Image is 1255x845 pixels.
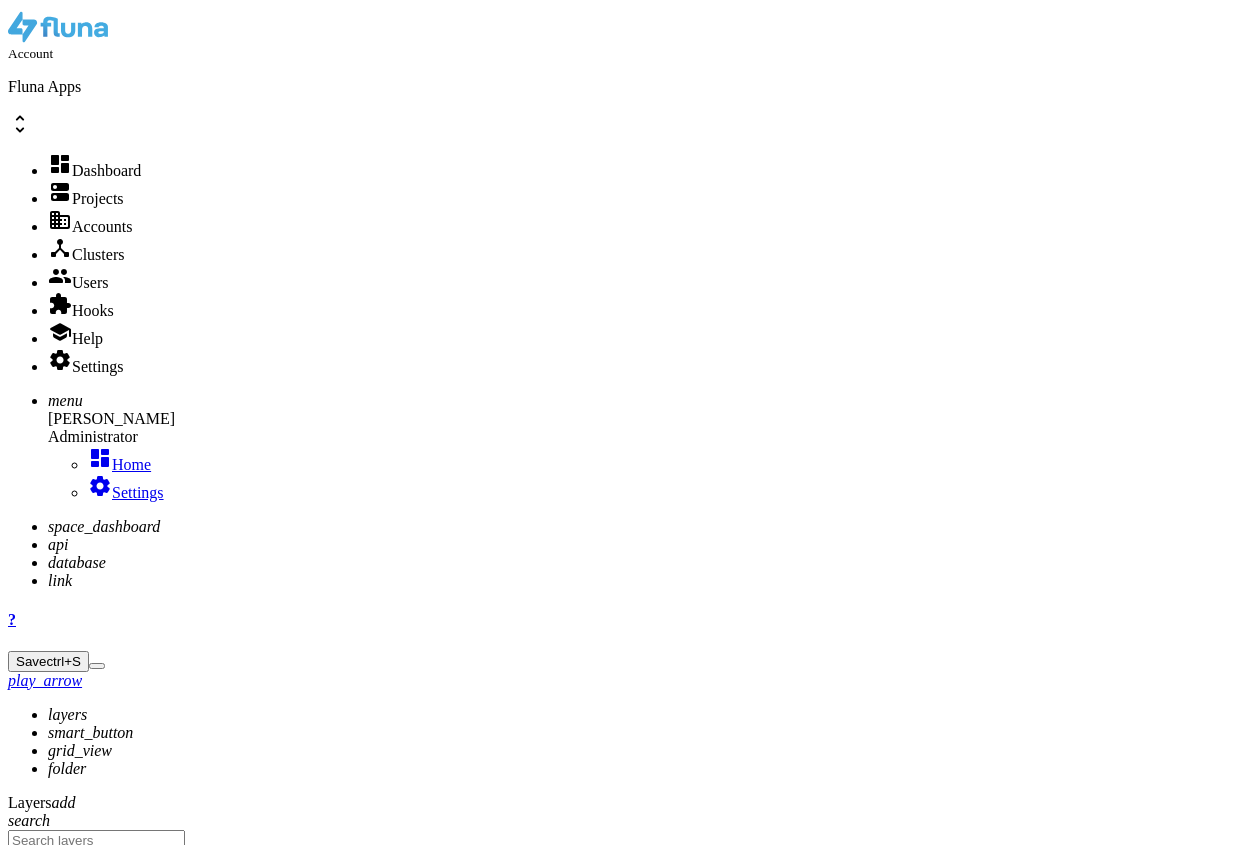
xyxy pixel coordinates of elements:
span: Clusters [72,246,124,263]
span: Dashboard [72,162,141,179]
span: Settings [72,358,124,375]
i: domain [48,208,72,232]
i: device_hub [48,236,72,260]
div: Administrator [48,428,1247,446]
i: dashboard [48,152,72,176]
i: dns [48,180,72,204]
span: Home [112,456,151,473]
span: Help [72,330,103,347]
span: Users [72,274,108,291]
i: api [48,536,68,553]
i: folder [48,760,86,777]
span: Projects [72,190,124,207]
small: Account [8,46,53,61]
button: Savectrl+S [8,651,89,672]
i: link [48,572,72,589]
i: database [48,554,106,571]
i: grid_view [48,742,112,759]
i: menu [48,392,83,409]
i: search [8,812,50,829]
span: unfold_more [8,112,32,136]
a: ? [8,611,1247,629]
i: group [48,264,72,288]
span: Accounts [72,218,132,235]
a: settingsSettings [88,484,164,501]
a: play_arrow [8,672,82,689]
span: Layers [8,794,52,811]
i: layers [48,706,87,723]
i: add [52,794,76,811]
i: dashboard [88,446,112,470]
span: ctrl+S [46,654,80,669]
i: space_dashboard [48,518,160,535]
i: school [48,320,72,344]
i: extension [48,292,72,316]
i: settings [48,348,72,372]
div: [PERSON_NAME] [48,410,1247,428]
span: Hooks [72,302,114,319]
span: Settings [112,484,164,501]
p: Fluna Apps [8,78,1247,96]
i: smart_button [48,724,133,741]
i: settings [88,474,112,498]
a: dashboardHome [88,456,151,473]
